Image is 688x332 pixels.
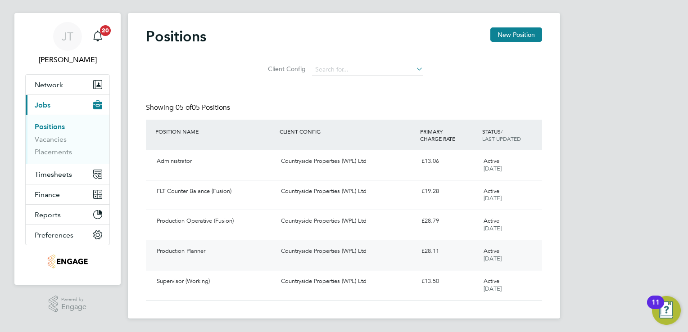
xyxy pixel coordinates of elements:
div: FLT Counter Balance (Fusion) [153,184,277,199]
h2: Positions [146,27,206,45]
span: [DATE] [484,165,502,172]
div: £13.06 [418,154,480,169]
span: Powered by [61,296,86,303]
div: Countryside Properties (WPL) Ltd [277,244,417,259]
a: Powered byEngage [49,296,87,313]
a: Placements [35,148,72,156]
span: Active [484,247,499,255]
div: Jobs [26,115,109,164]
button: New Position [490,27,542,42]
div: Production Planner [153,244,277,259]
a: JT[PERSON_NAME] [25,22,110,65]
div: Countryside Properties (WPL) Ltd [277,274,417,289]
span: 05 Positions [176,103,230,112]
span: [DATE] [484,224,502,232]
button: Timesheets [26,164,109,184]
div: 11 [652,302,660,314]
button: Jobs [26,95,109,115]
a: Go to home page [25,254,110,269]
div: £28.11 [418,244,480,259]
a: Positions [35,122,65,131]
button: Open Resource Center, 11 new notifications [652,296,681,325]
div: CLIENT CONFIG [277,123,417,139]
span: Jobs [35,101,50,109]
button: Network [26,75,109,94]
div: £13.50 [418,274,480,289]
span: Finance [35,190,60,199]
img: fusionstaff-logo-retina.png [47,254,88,269]
span: Joanne Taylor [25,54,110,65]
button: Reports [26,205,109,224]
div: £19.28 [418,184,480,199]
a: 20 [89,22,107,51]
span: [DATE] [484,285,502,292]
span: Active [484,157,499,165]
div: Production Operative (Fusion) [153,214,277,229]
span: Network [35,81,63,89]
span: Preferences [35,231,73,239]
span: Active [484,187,499,195]
div: STATUS [480,123,542,147]
div: £28.79 [418,214,480,229]
span: 05 of [176,103,192,112]
span: Engage [61,303,86,311]
div: Countryside Properties (WPL) Ltd [277,184,417,199]
span: JT [62,31,73,42]
div: Administrator [153,154,277,169]
span: [DATE] [484,255,502,262]
span: [DATE] [484,194,502,202]
label: Client Config [265,65,306,73]
div: POSITION NAME [153,123,277,139]
span: LAST UPDATED [482,135,521,142]
input: Search for... [312,63,423,76]
span: Timesheets [35,170,72,179]
nav: Main navigation [14,13,121,285]
div: PRIMARY CHARGE RATE [418,123,480,147]
div: Countryside Properties (WPL) Ltd [277,214,417,229]
span: Active [484,277,499,285]
button: Finance [26,184,109,204]
a: Vacancies [35,135,67,144]
div: Countryside Properties (WPL) Ltd [277,154,417,169]
span: 20 [100,25,111,36]
div: Supervisor (Working) [153,274,277,289]
span: Reports [35,211,61,219]
div: Showing [146,103,232,112]
span: / [501,128,502,135]
button: Preferences [26,225,109,245]
span: Active [484,217,499,224]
